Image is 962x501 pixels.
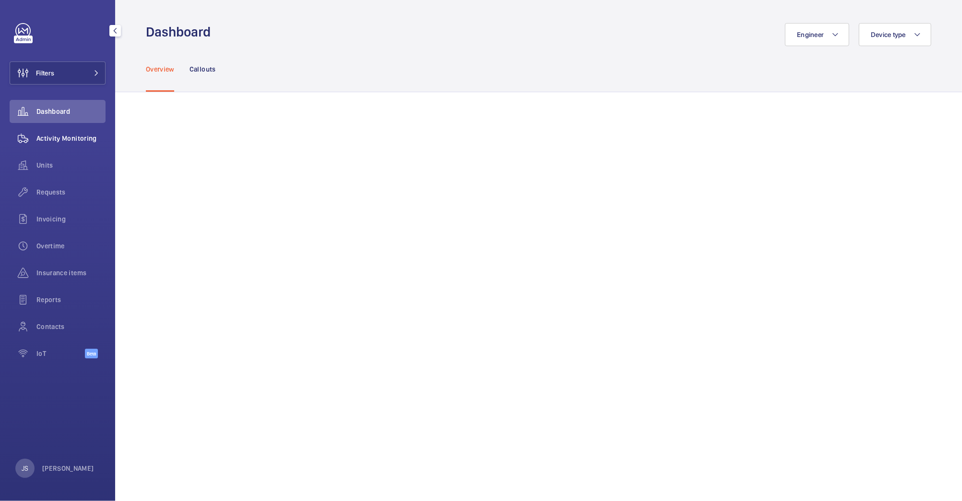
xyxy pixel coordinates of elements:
h1: Dashboard [146,23,216,41]
span: Reports [36,295,106,305]
button: Filters [10,61,106,85]
button: Engineer [785,23,849,46]
p: JS [22,464,28,473]
span: Activity Monitoring [36,134,106,143]
span: Insurance items [36,268,106,278]
span: Invoicing [36,214,106,224]
span: Dashboard [36,107,106,116]
span: Device type [871,31,906,38]
p: Overview [146,64,174,74]
span: Beta [85,349,98,358]
span: IoT [36,349,85,358]
span: Overtime [36,241,106,251]
span: Units [36,160,106,170]
p: [PERSON_NAME] [42,464,94,473]
span: Engineer [797,31,824,38]
button: Device type [859,23,931,46]
span: Filters [36,68,54,78]
p: Callouts [190,64,216,74]
span: Requests [36,187,106,197]
span: Contacts [36,322,106,331]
